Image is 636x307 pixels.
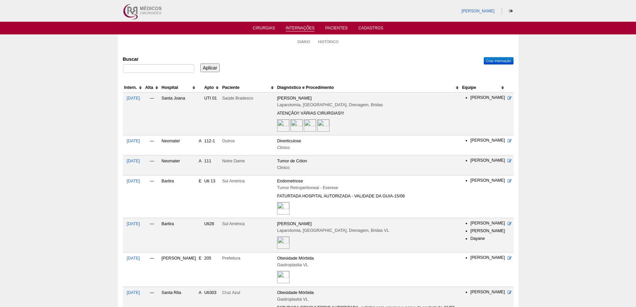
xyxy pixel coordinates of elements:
div: Diverticulose [277,138,459,144]
th: Paciente [221,83,276,93]
a: [DATE] [127,256,140,261]
a: Editar [507,256,512,261]
li: [PERSON_NAME] [470,255,505,261]
a: Editar [507,179,512,183]
a: Pacientes [325,26,348,32]
td: Uti28 [203,218,221,253]
a: [DATE] [127,139,140,143]
li: [PERSON_NAME] [470,289,505,295]
div: Tumor Retroperitoneal - Exerese [277,184,459,191]
a: Internações [286,26,315,31]
td: 112-1 [203,135,221,155]
a: [DATE] [127,290,140,295]
td: — [144,155,160,175]
a: [PERSON_NAME] [461,9,494,13]
div: Outros [222,138,274,144]
input: Aplicar [200,63,220,72]
a: Editar [507,139,512,143]
a: [DATE] [127,179,140,183]
a: Criar internação [484,57,513,64]
li: [PERSON_NAME] [470,220,505,226]
th: Hospital [160,83,198,93]
div: Prefeitura [222,255,274,262]
td: Uti 13 [203,175,221,218]
td: E [197,253,203,287]
td: 111 [203,155,221,175]
div: Gastroplastia VL [277,296,459,303]
td: — [144,135,160,155]
div: Endometriose [277,178,459,184]
td: Santa Joana [160,93,198,135]
div: Notre Dame [222,158,274,164]
th: Diagnóstico e Procedimento [276,83,461,93]
td: A [197,155,203,175]
th: Alta [144,83,160,93]
a: Cadastros [358,26,383,32]
div: Sul América [222,178,274,184]
li: [PERSON_NAME] [470,95,505,101]
td: A [197,135,203,155]
td: — [144,93,160,135]
a: Histórico [318,39,339,44]
th: Apto [203,83,221,93]
div: Laparotomia, [GEOGRAPHIC_DATA], Drenagem, Bridas [277,102,459,108]
div: Tumor de Cólon [277,158,459,164]
input: Digite os termos que você deseja procurar. [123,64,194,73]
td: 205 [203,253,221,287]
li: Dayane [470,236,505,242]
i: Sair [509,9,513,13]
li: [PERSON_NAME] [470,138,505,144]
a: Diário [297,39,310,44]
div: Saúde Bradesco [222,95,274,102]
li: [PERSON_NAME] [470,178,505,184]
th: Intern. [123,83,144,93]
a: Editar [507,159,512,163]
td: Neomater [160,155,198,175]
a: [DATE] [127,221,140,226]
td: Bartira [160,218,198,253]
div: Sul América [222,220,274,227]
a: Cirurgias [253,26,275,32]
div: FATURTADA HOSPITAL AUTORIZADA - VALIDADE DA GUIA-15/08 [277,193,459,199]
td: — [144,218,160,253]
a: Editar [507,290,512,295]
td: Bartira [160,175,198,218]
td: — [144,253,160,287]
div: Cruz Azul [222,289,274,296]
th: Equipe [461,83,506,93]
div: [PERSON_NAME] [277,220,459,227]
li: [PERSON_NAME] [470,228,505,234]
label: Buscar [123,56,194,62]
li: [PERSON_NAME] [470,158,505,164]
div: ATENÇÃO!! VÁRIAS CIRURGIAS!!! [277,110,459,117]
a: [DATE] [127,159,140,163]
td: [PERSON_NAME] [160,253,198,287]
div: Clinico [277,164,459,171]
div: Clinico [277,144,459,151]
div: Obesidade Mórbida [277,255,459,262]
td: Neomater [160,135,198,155]
a: [DATE] [127,96,140,101]
td: — [144,175,160,218]
td: UTI 01 [203,93,221,135]
div: Obesidade Mórbida [277,289,459,296]
a: Editar [507,96,512,101]
a: Editar [507,221,512,226]
div: Gastroplastia VL [277,262,459,268]
div: [PERSON_NAME] [277,95,459,102]
td: E [197,175,203,218]
div: Laparotomia, [GEOGRAPHIC_DATA], Drenagem, Bridas VL [277,227,459,234]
